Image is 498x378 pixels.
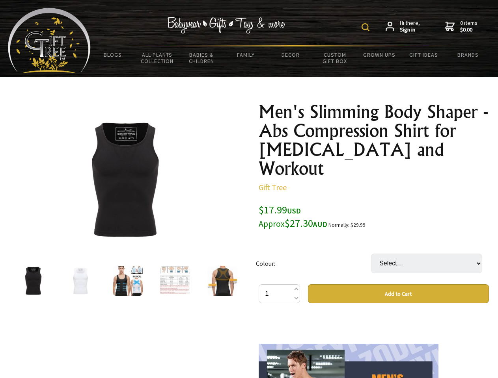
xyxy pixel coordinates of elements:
a: Custom Gift Box [313,46,357,69]
a: Gift Ideas [401,46,446,63]
strong: Sign in [400,26,420,33]
small: Approx [259,219,285,229]
span: Hi there, [400,20,420,33]
a: Decor [268,46,313,63]
span: $17.99 $27.30 [259,203,327,230]
a: BLOGS [91,46,135,63]
span: 0 items [460,19,477,33]
small: Normally: $29.99 [328,222,366,228]
strong: $0.00 [460,26,477,33]
a: All Plants Collection [135,46,180,69]
img: Babywear - Gifts - Toys & more [167,17,285,33]
a: 0 items$0.00 [445,20,477,33]
img: Men's Slimming Body Shaper - Abs Compression Shirt for Gynecomastia and Workout [18,266,48,296]
img: Men's Slimming Body Shaper - Abs Compression Shirt for Gynecomastia and Workout [65,266,95,296]
img: Men's Slimming Body Shaper - Abs Compression Shirt for Gynecomastia and Workout [160,266,190,296]
a: Grown Ups [357,46,401,63]
span: AUD [313,220,327,229]
button: Add to Cart [308,284,489,303]
img: Men's Slimming Body Shaper - Abs Compression Shirt for Gynecomastia and Workout [63,118,186,241]
a: Gift Tree [259,182,287,192]
a: Hi there,Sign in [386,20,420,33]
td: Colour: [256,243,371,284]
span: USD [287,206,301,215]
img: Men's Slimming Body Shaper - Abs Compression Shirt for Gynecomastia and Workout [207,266,237,296]
a: Family [224,46,269,63]
img: Men's Slimming Body Shaper - Abs Compression Shirt for Gynecomastia and Workout [113,266,143,296]
h1: Men's Slimming Body Shaper - Abs Compression Shirt for [MEDICAL_DATA] and Workout [259,102,489,178]
a: Brands [446,46,491,63]
img: Babyware - Gifts - Toys and more... [8,8,91,73]
a: Babies & Children [179,46,224,69]
img: product search [362,23,369,31]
